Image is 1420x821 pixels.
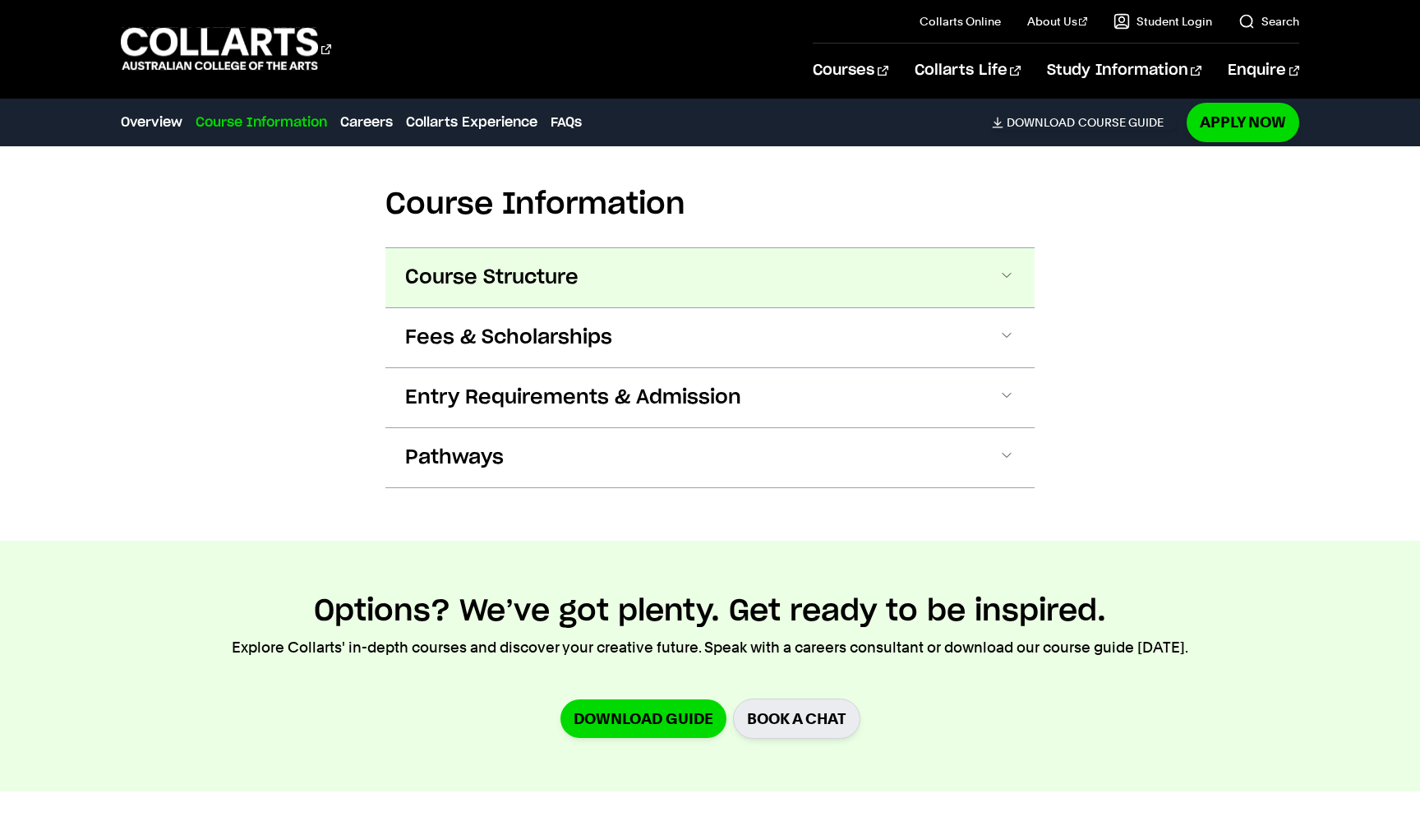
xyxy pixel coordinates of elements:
a: Enquire [1228,44,1299,98]
a: Download Guide [560,699,726,738]
a: Careers [340,113,393,132]
button: Fees & Scholarships [385,308,1035,367]
a: Course Information [196,113,327,132]
a: Courses [813,44,887,98]
p: Explore Collarts' in-depth courses and discover your creative future. Speak with a careers consul... [232,636,1188,659]
span: Course Structure [405,265,579,291]
span: Entry Requirements & Admission [405,385,741,411]
a: Study Information [1047,44,1201,98]
button: Pathways [385,428,1035,487]
button: Entry Requirements & Admission [385,368,1035,427]
a: Collarts Online [920,13,1001,30]
a: Collarts Life [915,44,1021,98]
span: Download [1007,115,1075,130]
a: Student Login [1113,13,1212,30]
a: Apply Now [1187,103,1299,141]
a: Collarts Experience [406,113,537,132]
span: Fees & Scholarships [405,325,612,351]
a: About Us [1027,13,1088,30]
h2: Course Information [385,187,1035,223]
a: FAQs [551,113,582,132]
div: Go to homepage [121,25,331,72]
span: Pathways [405,445,504,471]
a: DownloadCourse Guide [992,115,1177,130]
a: Search [1238,13,1299,30]
button: Course Structure [385,248,1035,307]
h2: Options? We’ve got plenty. Get ready to be inspired. [314,593,1106,630]
a: Overview [121,113,182,132]
a: BOOK A CHAT [733,699,860,739]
